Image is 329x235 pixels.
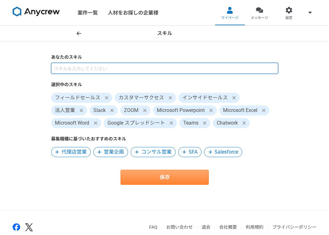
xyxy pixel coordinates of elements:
[189,148,197,156] span: SFA
[272,225,316,230] a: プライバシーポリシー
[179,118,210,128] span: Teams
[51,93,112,103] span: フィールドセールス
[166,225,193,230] a: お問い合わせ
[62,148,87,156] span: 代理店営業
[285,15,292,21] span: 設定
[51,54,278,61] label: あなたのスキル
[25,223,33,231] img: x-391a3a86.png
[219,105,269,115] span: Microsoft Excel
[51,136,278,142] label: 募集職種に基づいたおすすめのスキル
[214,148,238,156] span: Salesforce
[120,170,209,185] button: 保存
[51,63,278,74] input: スキルを入力してください
[202,225,210,230] a: 退会
[213,118,250,128] span: Chatwork
[141,148,172,156] span: コンサル営業
[104,148,124,156] span: 営業企画
[51,105,87,115] span: 法人営業
[13,7,60,17] img: 8DqYSo04kwAAAAASUVORK5CYII=
[221,15,238,21] span: マイページ
[51,118,101,128] span: Microsoft Word
[104,118,177,128] span: Google スプレッドシート
[90,105,118,115] span: Slack
[179,93,240,103] span: インサイドセールス
[51,81,278,88] label: 選択中のスキル
[120,105,150,115] span: ZOOM
[149,225,157,230] a: FAQ
[13,223,20,231] img: facebook-2adfd474.png
[115,93,176,103] span: カスタマーサクセス
[219,225,237,230] a: 会社概要
[153,105,217,115] span: Microsoft Powerpoint
[246,225,263,230] a: 利用規約
[157,30,172,37] h1: スキル
[251,15,268,21] span: メッセージ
